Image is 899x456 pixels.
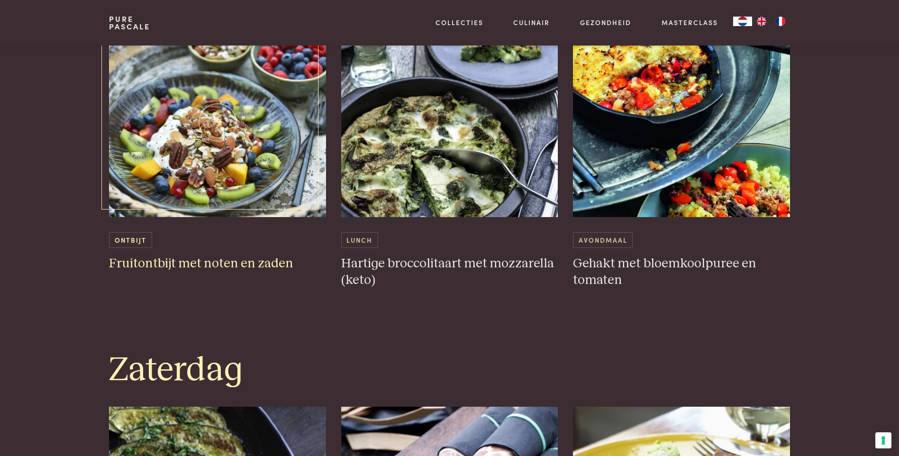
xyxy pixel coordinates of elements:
h3: Fruitontbijt met noten en zaden [109,255,326,272]
button: Uw voorkeuren voor toestemming voor trackingtechnologieën [875,432,891,448]
a: Hartige broccolitaart met mozzarella (keto) Lunch Hartige broccolitaart met mozzarella (keto) [341,27,558,288]
a: NL [733,17,752,26]
span: Avondmaal [573,232,633,248]
span: Lunch [341,232,378,248]
h3: Gehakt met bloemkoolpuree en tomaten [573,255,790,288]
h3: Hartige broccolitaart met mozzarella (keto) [341,255,558,288]
a: Masterclass [662,18,718,27]
ul: Language list [752,17,790,26]
a: Culinair [513,18,550,27]
img: Hartige broccolitaart met mozzarella (keto) [341,27,558,217]
a: PurePascale [109,15,150,30]
span: Ontbijt [109,232,152,248]
img: Fruitontbijt met noten en zaden [109,27,326,217]
a: EN [752,17,771,26]
h1: Zaterdag [109,349,790,392]
div: Language [733,17,752,26]
a: Gehakt met bloemkoolpuree en tomaten Avondmaal Gehakt met bloemkoolpuree en tomaten [573,27,790,288]
a: Collecties [436,18,483,27]
img: Gehakt met bloemkoolpuree en tomaten [573,27,790,217]
aside: Language selected: Nederlands [733,17,790,26]
a: Gezondheid [580,18,631,27]
a: FR [771,17,790,26]
a: Fruitontbijt met noten en zaden Ontbijt Fruitontbijt met noten en zaden [109,27,326,272]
